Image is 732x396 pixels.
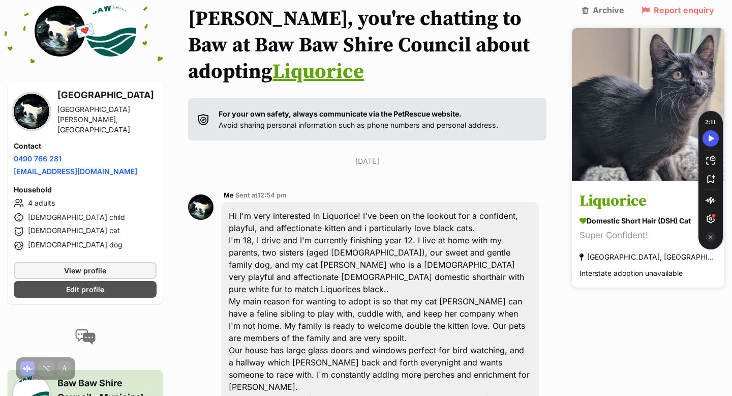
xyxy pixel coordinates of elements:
li: [DEMOGRAPHIC_DATA] cat [14,225,157,238]
div: Domestic Short Hair (DSH) Cat [579,215,717,226]
h4: Household [14,185,157,195]
p: Avoid sharing personal information such as phone numbers and personal address. [219,108,498,130]
img: Baw Baw Shire Council profile pic [85,6,136,56]
span: Interstate adoption unavailable [579,269,683,277]
span: Me [224,191,234,199]
img: Lily Street profile pic [35,6,85,56]
li: 4 adults [14,197,157,209]
a: View profile [14,262,157,279]
a: Archive [582,6,624,15]
a: Liquorice Domestic Short Hair (DSH) Cat Super Confident! [GEOGRAPHIC_DATA], [GEOGRAPHIC_DATA] Int... [572,182,724,288]
div: [GEOGRAPHIC_DATA], [GEOGRAPHIC_DATA] [579,250,717,264]
h3: Liquorice [579,190,717,213]
img: Lily Street profile pic [188,194,213,220]
li: [DEMOGRAPHIC_DATA] dog [14,240,157,252]
span: View profile [64,265,106,276]
a: 0490 766 281 [14,154,62,163]
strong: For your own safety, always communicate via the PetRescue website. [219,109,462,118]
span: 12:54 pm [258,191,287,199]
a: [EMAIL_ADDRESS][DOMAIN_NAME] [14,167,137,176]
img: conversation-icon-4a6f8262b818ee0b60e3300018af0b2d0b884aa5de6e9bcb8d3d4eeb1a70a7c4.svg [75,329,96,345]
li: [DEMOGRAPHIC_DATA] child [14,211,157,223]
h1: [PERSON_NAME], you're chatting to Baw at Baw Baw Shire Council about adopting [188,6,546,85]
div: [GEOGRAPHIC_DATA][PERSON_NAME], [GEOGRAPHIC_DATA] [57,104,157,135]
p: [DATE] [188,156,546,166]
a: Liquorice [272,59,364,84]
img: Lily Street profile pic [14,94,49,129]
a: Report enquiry [642,6,714,15]
div: Super Confident! [579,229,717,242]
span: Sent at [235,191,287,199]
img: Liquorice [572,28,724,181]
a: Edit profile [14,281,157,298]
span: Edit profile [66,284,104,295]
span: 💌 [74,20,97,42]
h4: Contact [14,141,157,151]
h3: [GEOGRAPHIC_DATA] [57,88,157,102]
